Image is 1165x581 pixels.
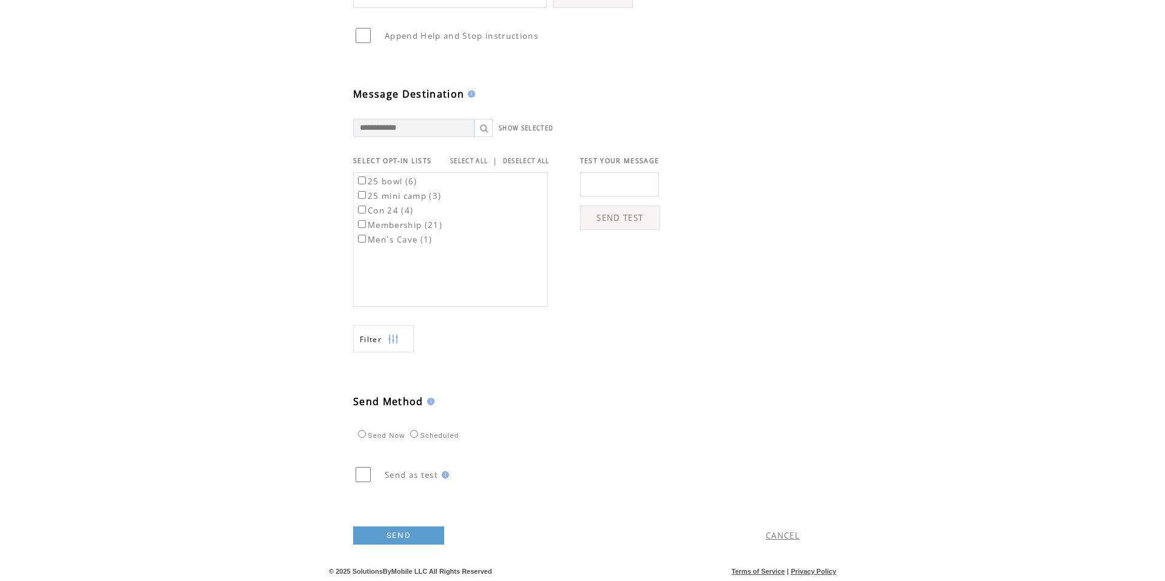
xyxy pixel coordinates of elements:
[580,156,660,165] span: TEST YOUR MESSAGE
[499,124,553,132] a: SHOW SELECTED
[358,191,366,199] input: 25 mini camp (3)
[766,530,800,541] a: CANCEL
[787,568,789,575] span: |
[329,568,492,575] span: © 2025 SolutionsByMobile LLC All Rights Reserved
[407,432,459,439] label: Scheduled
[424,398,434,405] img: help.gif
[353,526,444,545] a: SEND
[358,220,366,228] input: Membership (21)
[503,157,550,165] a: DESELECT ALL
[450,157,488,165] a: SELECT ALL
[358,235,366,243] input: Men`s Cave (1)
[438,471,449,479] img: help.gif
[388,326,399,353] img: filters.png
[464,90,475,98] img: help.gif
[791,568,836,575] a: Privacy Policy
[353,395,424,408] span: Send Method
[385,30,538,41] span: Append Help and Stop instructions
[353,325,414,352] a: Filter
[360,334,382,344] span: Show filters
[410,430,418,438] input: Scheduled
[580,206,660,230] a: SEND TEST
[356,234,433,245] label: Men`s Cave (1)
[356,205,413,216] label: Con 24 (4)
[356,176,417,187] label: 25 bowl (6)
[358,176,366,184] input: 25 bowl (6)
[358,430,366,438] input: Send Now
[355,432,405,439] label: Send Now
[356,190,441,201] label: 25 mini camp (3)
[732,568,785,575] a: Terms of Service
[353,87,464,101] span: Message Destination
[385,469,438,480] span: Send as test
[358,206,366,213] input: Con 24 (4)
[493,155,498,166] span: |
[356,220,442,230] label: Membership (21)
[353,156,431,165] span: SELECT OPT-IN LISTS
